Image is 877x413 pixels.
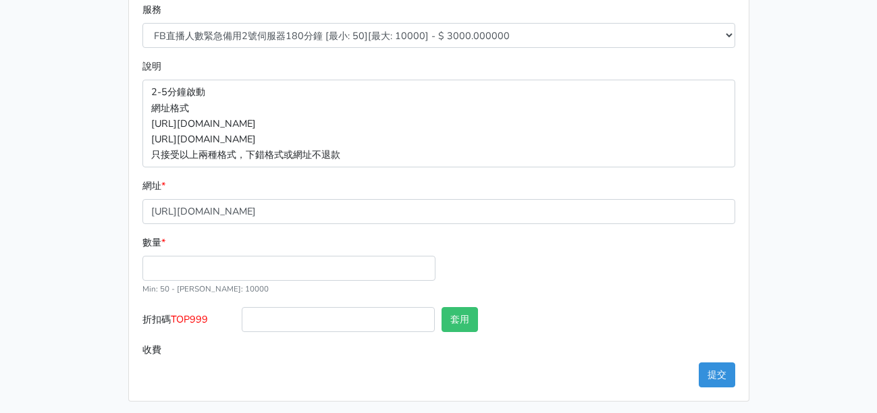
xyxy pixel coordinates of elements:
label: 收費 [139,337,239,362]
label: 數量 [142,235,165,250]
label: 服務 [142,2,161,18]
label: 網址 [142,178,165,194]
small: Min: 50 - [PERSON_NAME]: 10000 [142,283,269,294]
label: 說明 [142,59,161,74]
button: 套用 [442,307,478,332]
input: 格式為https://www.facebook.com/topfblive/videos/123456789/ [142,199,735,224]
button: 提交 [699,362,735,387]
p: 2-5分鐘啟動 網址格式 [URL][DOMAIN_NAME] [URL][DOMAIN_NAME] 只接受以上兩種格式，下錯格式或網址不退款 [142,80,735,167]
label: 折扣碼 [139,307,239,337]
span: TOP999 [171,312,208,326]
